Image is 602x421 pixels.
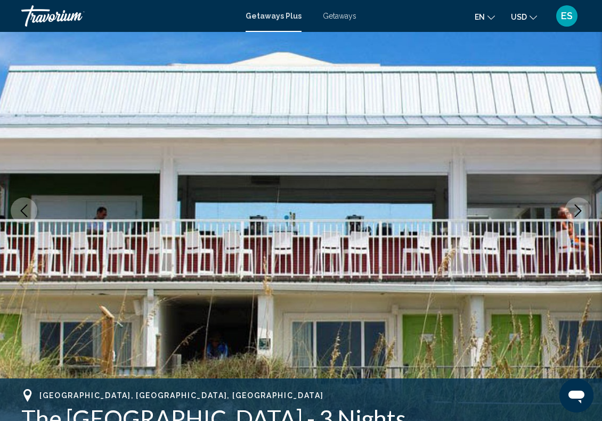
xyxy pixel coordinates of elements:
button: Change currency [511,9,537,24]
a: Travorium [21,5,235,27]
button: Next image [565,197,591,224]
a: Getaways Plus [246,12,302,20]
button: User Menu [553,5,581,27]
span: en [475,13,485,21]
span: USD [511,13,527,21]
button: Previous image [11,197,37,224]
button: Change language [475,9,495,24]
iframe: Button to launch messaging window [559,378,593,412]
a: Getaways [323,12,356,20]
span: [GEOGRAPHIC_DATA], [GEOGRAPHIC_DATA], [GEOGRAPHIC_DATA] [39,391,323,400]
span: ES [561,11,573,21]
